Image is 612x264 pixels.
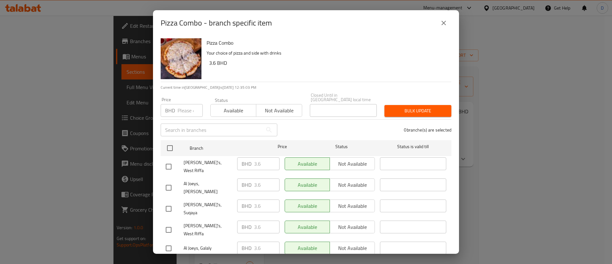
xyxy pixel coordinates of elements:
[261,143,303,151] span: Price
[178,104,203,117] input: Please enter price
[161,18,272,28] h2: Pizza Combo - branch specific item
[254,178,280,191] input: Please enter price
[380,143,446,151] span: Status is valid till
[184,244,232,252] span: Al Joeys, Galaly
[184,159,232,175] span: [PERSON_NAME]'s, West Riffa
[210,104,256,117] button: Available
[404,127,451,133] p: 0 branche(s) are selected
[390,107,446,115] span: Bulk update
[384,105,451,117] button: Bulk update
[207,38,446,47] h6: Pizza Combo
[161,85,451,90] p: Current time in [GEOGRAPHIC_DATA] is [DATE] 12:35:03 PM
[309,143,375,151] span: Status
[254,221,280,233] input: Please enter price
[213,106,254,115] span: Available
[161,38,201,79] img: Pizza Combo
[254,157,280,170] input: Please enter price
[254,200,280,212] input: Please enter price
[242,202,251,210] p: BHD
[184,201,232,217] span: [PERSON_NAME]'s, Suqaya
[190,144,256,152] span: Branch
[184,180,232,196] span: Al Joeys, [PERSON_NAME]
[436,15,451,31] button: close
[256,104,302,117] button: Not available
[242,244,251,252] p: BHD
[184,222,232,238] span: [PERSON_NAME]'s, West Riffa
[165,107,175,114] p: BHD
[207,49,446,57] p: Your choice of pizza and side with drinks
[259,106,299,115] span: Not available
[209,58,446,67] h6: 3.6 BHD
[242,160,251,168] p: BHD
[242,223,251,231] p: BHD
[254,242,280,254] input: Please enter price
[161,124,263,136] input: Search in branches
[242,181,251,189] p: BHD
